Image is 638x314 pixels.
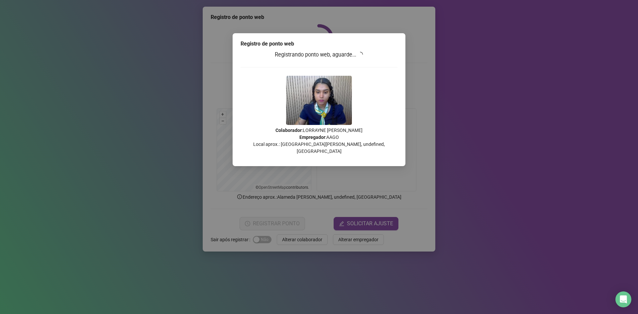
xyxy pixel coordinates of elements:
[358,52,363,57] span: loading
[275,128,302,133] strong: Colaborador
[241,127,397,155] p: : LORRAYNE [PERSON_NAME] : AAGO Local aprox.: [GEOGRAPHIC_DATA][PERSON_NAME], undefined, [GEOGRAP...
[241,51,397,59] h3: Registrando ponto web, aguarde...
[615,291,631,307] div: Open Intercom Messenger
[286,76,352,125] img: 9k=
[299,135,325,140] strong: Empregador
[241,40,397,48] div: Registro de ponto web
